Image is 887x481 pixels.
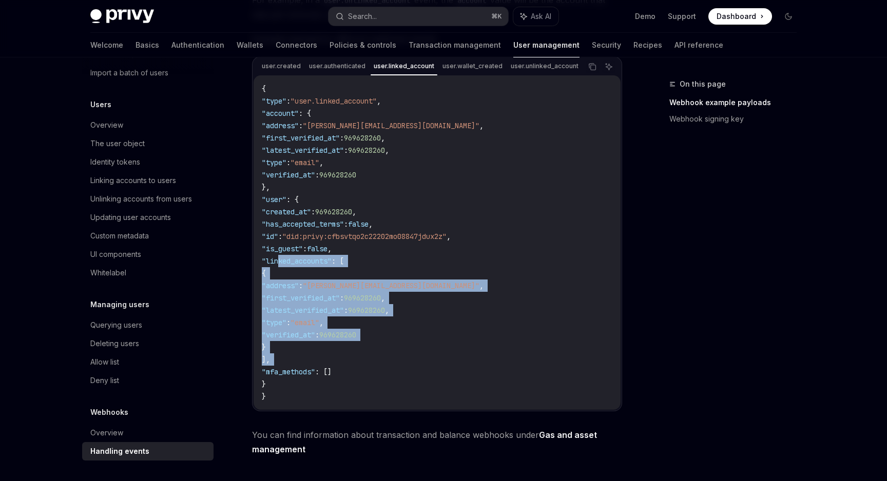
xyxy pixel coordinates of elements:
div: Search... [348,10,377,23]
a: UI components [82,245,214,264]
span: "account" [262,109,299,118]
span: : [344,146,348,155]
span: : [] [315,367,332,376]
span: : [340,293,344,303]
span: : [286,96,291,106]
div: user.wallet_created [439,60,506,72]
span: { [262,269,266,278]
h5: Managing users [90,298,149,311]
a: Connectors [276,33,317,57]
a: Updating user accounts [82,208,214,227]
span: "user.linked_account" [291,96,377,106]
span: , [369,219,373,229]
h5: Webhooks [90,406,128,418]
a: Recipes [633,33,662,57]
a: Basics [136,33,159,57]
span: ⌘ K [491,12,502,21]
a: Querying users [82,316,214,334]
h5: Users [90,98,111,111]
button: Copy the contents from the code block [586,60,599,73]
span: On this page [680,78,726,90]
span: false [348,219,369,229]
a: Webhook example payloads [669,94,805,111]
div: user.authenticated [306,60,369,72]
span: "did:privy:cfbsvtqo2c22202mo08847jdux2z" [282,232,447,241]
div: Updating user accounts [90,211,171,224]
a: Demo [635,11,655,22]
a: User management [513,33,580,57]
span: : [315,330,319,339]
span: "created_at" [262,207,311,216]
a: Unlinking accounts from users [82,190,214,208]
div: user.linked_account [371,60,437,72]
span: "mfa_methods" [262,367,315,376]
span: 969628260 [344,293,381,303]
span: "[PERSON_NAME][EMAIL_ADDRESS][DOMAIN_NAME]" [303,121,479,130]
a: Allow list [82,353,214,371]
span: "first_verified_at" [262,133,340,143]
span: false [307,244,327,253]
a: Handling events [82,442,214,460]
div: Overview [90,119,123,131]
a: Custom metadata [82,227,214,245]
span: "latest_verified_at" [262,146,344,155]
div: Custom metadata [90,230,149,242]
div: Whitelabel [90,267,126,279]
span: "type" [262,96,286,106]
a: API reference [674,33,723,57]
span: : { [286,195,299,204]
a: Support [668,11,696,22]
span: , [377,96,381,106]
span: "address" [262,121,299,130]
span: "address" [262,281,299,290]
span: : [344,306,348,315]
div: Querying users [90,319,142,331]
span: : [344,219,348,229]
a: Whitelabel [82,264,214,282]
div: Handling events [90,445,149,457]
span: "user" [262,195,286,204]
div: Overview [90,427,123,439]
span: "email" [291,318,319,327]
span: , [352,207,356,216]
span: "type" [262,158,286,167]
span: "linked_accounts" [262,256,332,266]
span: "is_guest" [262,244,303,253]
span: : [286,318,291,327]
div: Allow list [90,356,119,368]
span: "email" [291,158,319,167]
span: , [327,244,332,253]
a: Authentication [171,33,224,57]
span: 969628260 [344,133,381,143]
span: "id" [262,232,278,241]
span: : [315,170,319,179]
span: , [319,158,323,167]
a: Dashboard [708,8,772,25]
span: 969628260 [315,207,352,216]
a: Transaction management [409,33,501,57]
span: ], [262,355,270,364]
span: 969628260 [348,306,385,315]
span: "verified_at" [262,170,315,179]
div: Linking accounts to users [90,174,176,187]
div: Deleting users [90,337,139,350]
span: : [278,232,282,241]
span: "has_accepted_terms" [262,219,344,229]
a: Welcome [90,33,123,57]
span: "latest_verified_at" [262,306,344,315]
span: , [385,306,389,315]
a: Webhook signing key [669,111,805,127]
span: : [286,158,291,167]
div: UI components [90,248,141,260]
span: } [262,343,266,352]
a: Deleting users [82,334,214,353]
a: Overview [82,424,214,442]
span: , [319,318,323,327]
span: , [381,133,385,143]
span: You can find information about transaction and balance webhooks under [252,428,622,456]
div: The user object [90,137,145,150]
span: : [340,133,344,143]
a: Deny list [82,371,214,390]
button: Ask AI [513,7,558,26]
a: Overview [82,116,214,134]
